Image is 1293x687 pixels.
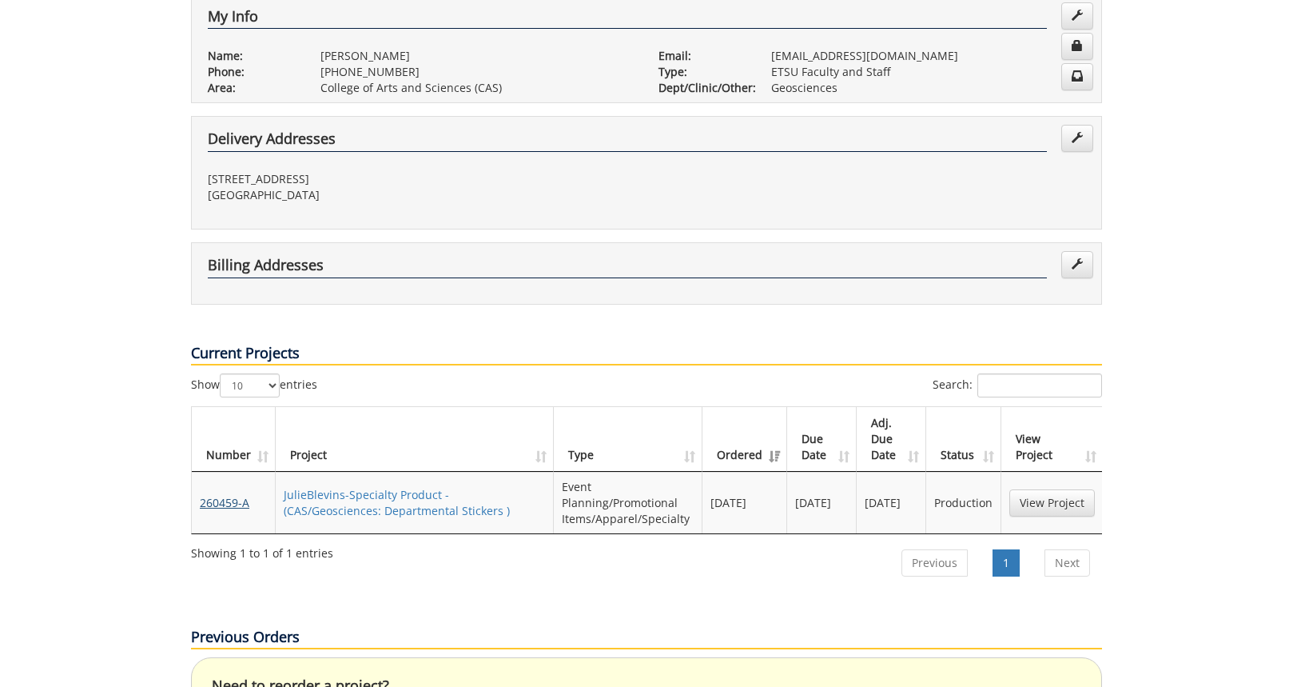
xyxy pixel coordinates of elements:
p: Current Projects [191,343,1102,365]
a: Change Password [1061,33,1093,60]
div: Showing 1 to 1 of 1 entries [191,539,333,561]
p: Name: [208,48,296,64]
p: Dept/Clinic/Other: [658,80,747,96]
a: 1 [993,549,1020,577]
td: [DATE] [702,472,787,533]
a: View Project [1009,489,1095,517]
select: Showentries [220,373,280,397]
p: Type: [658,64,747,80]
p: [STREET_ADDRESS] [208,171,635,187]
a: 260459-A [200,495,249,510]
a: Edit Info [1061,2,1093,30]
p: Previous Orders [191,627,1102,649]
p: Email: [658,48,747,64]
a: Edit Addresses [1061,251,1093,278]
input: Search: [977,373,1102,397]
a: JulieBlevins-Specialty Product - (CAS/Geosciences: Departmental Stickers ) [284,487,510,518]
td: [DATE] [857,472,926,533]
th: View Project: activate to sort column ascending [1001,407,1103,472]
th: Ordered: activate to sort column ascending [702,407,787,472]
h4: Delivery Addresses [208,131,1047,152]
p: College of Arts and Sciences (CAS) [320,80,635,96]
p: [GEOGRAPHIC_DATA] [208,187,635,203]
a: Change Communication Preferences [1061,63,1093,90]
h4: Billing Addresses [208,258,1047,278]
a: Next [1044,549,1090,577]
th: Due Date: activate to sort column ascending [787,407,857,472]
label: Show entries [191,373,317,397]
p: ETSU Faculty and Staff [771,64,1085,80]
p: Area: [208,80,296,96]
p: [PHONE_NUMBER] [320,64,635,80]
th: Adj. Due Date: activate to sort column ascending [857,407,926,472]
p: Geosciences [771,80,1085,96]
td: Production [926,472,1001,533]
th: Number: activate to sort column ascending [192,407,276,472]
th: Status: activate to sort column ascending [926,407,1001,472]
th: Type: activate to sort column ascending [554,407,702,472]
td: Event Planning/Promotional Items/Apparel/Specialty [554,472,702,533]
p: Phone: [208,64,296,80]
a: Previous [901,549,968,577]
p: [PERSON_NAME] [320,48,635,64]
p: [EMAIL_ADDRESS][DOMAIN_NAME] [771,48,1085,64]
td: [DATE] [787,472,857,533]
h4: My Info [208,9,1047,30]
label: Search: [933,373,1102,397]
th: Project: activate to sort column ascending [276,407,554,472]
a: Edit Addresses [1061,125,1093,152]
